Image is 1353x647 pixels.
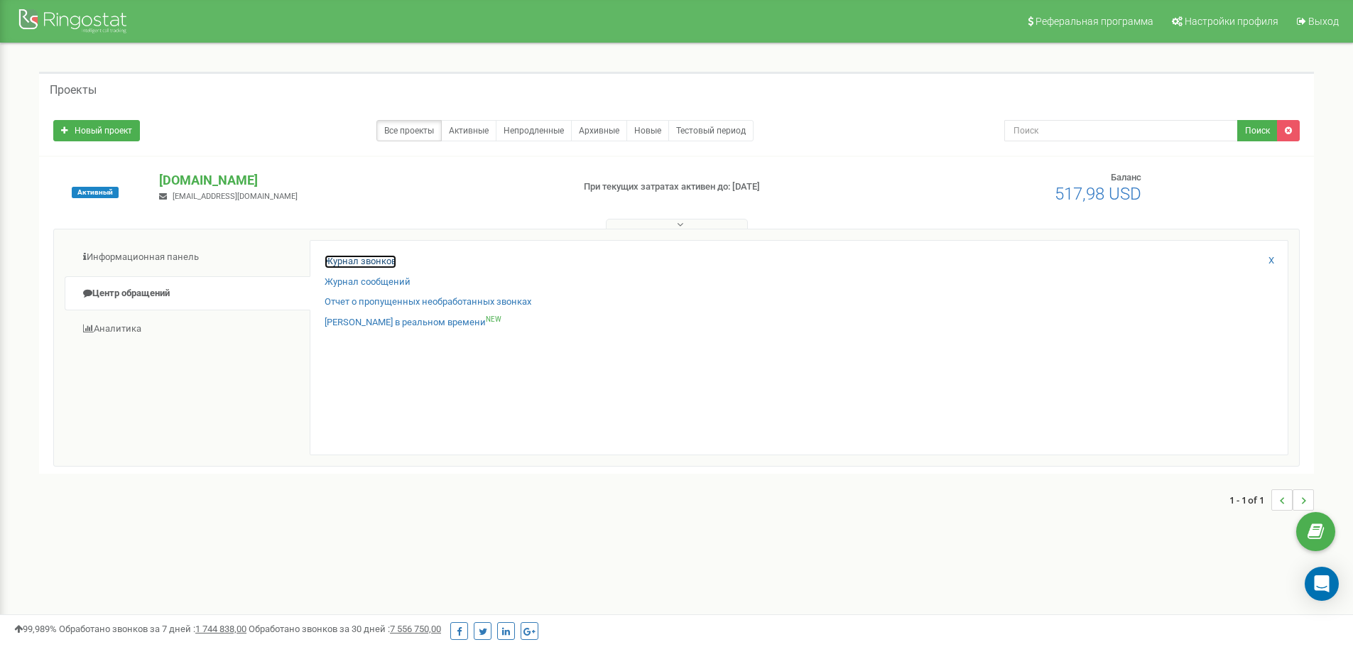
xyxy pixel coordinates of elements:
span: Выход [1308,16,1339,27]
span: 517,98 USD [1055,184,1141,204]
sup: NEW [486,315,501,323]
h5: Проекты [50,84,97,97]
span: [EMAIL_ADDRESS][DOMAIN_NAME] [173,192,298,201]
u: 7 556 750,00 [390,624,441,634]
input: Поиск [1004,120,1238,141]
span: 99,989% [14,624,57,634]
a: Все проекты [376,120,442,141]
a: Информационная панель [65,240,310,275]
a: Аналитика [65,312,310,347]
a: Журнал звонков [325,255,396,268]
a: Журнал сообщений [325,276,411,289]
div: Open Intercom Messenger [1305,567,1339,601]
span: Активный [72,187,119,198]
span: Настройки профиля [1185,16,1278,27]
a: Архивные [571,120,627,141]
span: Обработано звонков за 7 дней : [59,624,246,634]
a: Тестовый период [668,120,754,141]
a: Отчет о пропущенных необработанных звонках [325,295,531,309]
span: Реферальная программа [1036,16,1153,27]
a: Новый проект [53,120,140,141]
u: 1 744 838,00 [195,624,246,634]
a: Центр обращений [65,276,310,311]
span: Баланс [1111,172,1141,183]
a: Новые [626,120,669,141]
a: [PERSON_NAME] в реальном времениNEW [325,316,501,330]
a: Активные [441,120,496,141]
p: [DOMAIN_NAME] [159,171,560,190]
nav: ... [1229,475,1314,525]
p: При текущих затратах активен до: [DATE] [584,180,879,194]
a: Непродленные [496,120,572,141]
a: X [1268,254,1274,268]
span: 1 - 1 of 1 [1229,489,1271,511]
span: Обработано звонков за 30 дней : [249,624,441,634]
button: Поиск [1237,120,1278,141]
